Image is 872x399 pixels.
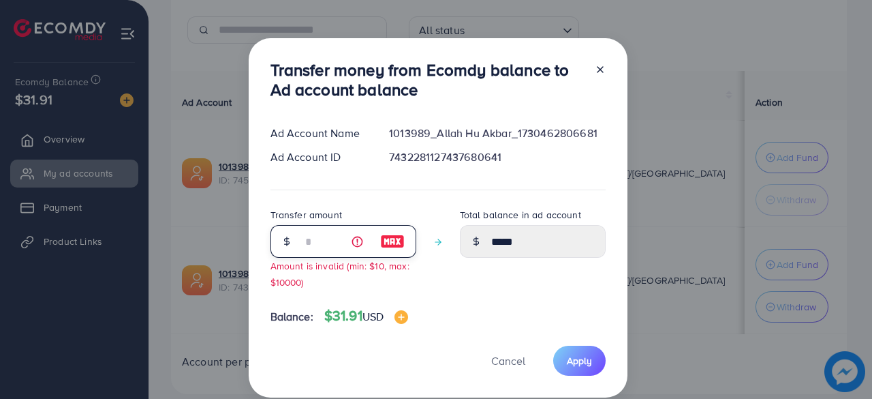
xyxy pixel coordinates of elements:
div: Ad Account Name [260,125,379,141]
small: Amount is invalid (min: $10, max: $10000) [270,259,409,288]
button: Cancel [474,346,542,375]
label: Transfer amount [270,208,342,222]
h4: $31.91 [324,308,408,325]
h3: Transfer money from Ecomdy balance to Ad account balance [270,60,584,100]
div: 1013989_Allah Hu Akbar_1730462806681 [378,125,616,141]
button: Apply [553,346,606,375]
span: Cancel [491,353,525,368]
img: image [394,310,408,324]
div: Ad Account ID [260,149,379,165]
span: Apply [567,354,592,368]
span: USD [362,309,384,324]
span: Balance: [270,309,313,325]
label: Total balance in ad account [460,208,581,222]
img: image [380,233,405,250]
div: 7432281127437680641 [378,149,616,165]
